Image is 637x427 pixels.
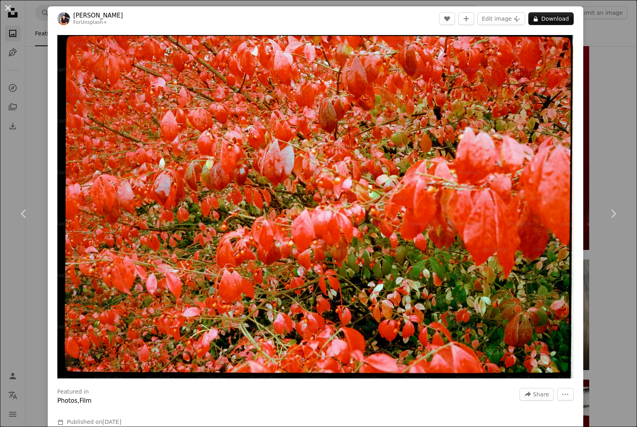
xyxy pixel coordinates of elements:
[57,35,574,378] img: a field of red flowers with green leaves
[477,12,525,25] button: Edit image
[73,12,123,19] a: [PERSON_NAME]
[78,397,80,404] span: ,
[57,12,70,25] img: Go to Ivana Cajina's profile
[528,12,574,25] button: Download
[458,12,474,25] button: Add to Collection
[57,35,574,378] button: Zoom in on this image
[73,19,123,26] div: For
[79,397,91,404] a: Film
[102,419,121,425] time: October 2, 2022 at 9:10:39 AM PDT
[81,19,107,25] a: Unsplash+
[589,175,637,252] a: Next
[67,419,121,425] span: Published on
[557,388,574,401] button: More Actions
[533,388,549,400] span: Share
[57,388,89,396] h3: Featured in
[57,397,78,404] a: Photos
[439,12,455,25] button: Like
[520,388,554,401] button: Share this image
